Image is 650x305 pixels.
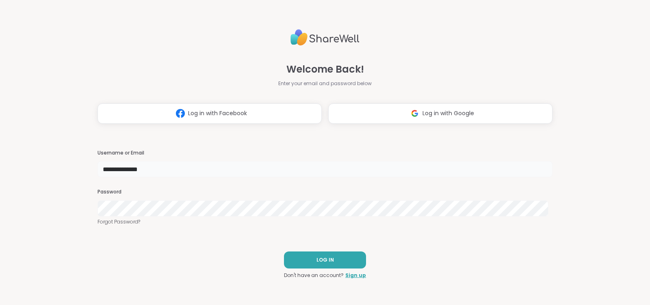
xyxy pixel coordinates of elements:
[284,251,366,268] button: LOG IN
[97,189,552,195] h3: Password
[97,218,552,226] a: Forgot Password?
[316,256,334,264] span: LOG IN
[278,80,372,87] span: Enter your email and password below
[345,272,366,279] a: Sign up
[286,62,364,77] span: Welcome Back!
[173,106,188,121] img: ShareWell Logomark
[97,103,322,124] button: Log in with Facebook
[328,103,552,124] button: Log in with Google
[284,272,344,279] span: Don't have an account?
[97,150,552,157] h3: Username or Email
[188,109,247,118] span: Log in with Facebook
[290,26,360,49] img: ShareWell Logo
[422,109,474,118] span: Log in with Google
[407,106,422,121] img: ShareWell Logomark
